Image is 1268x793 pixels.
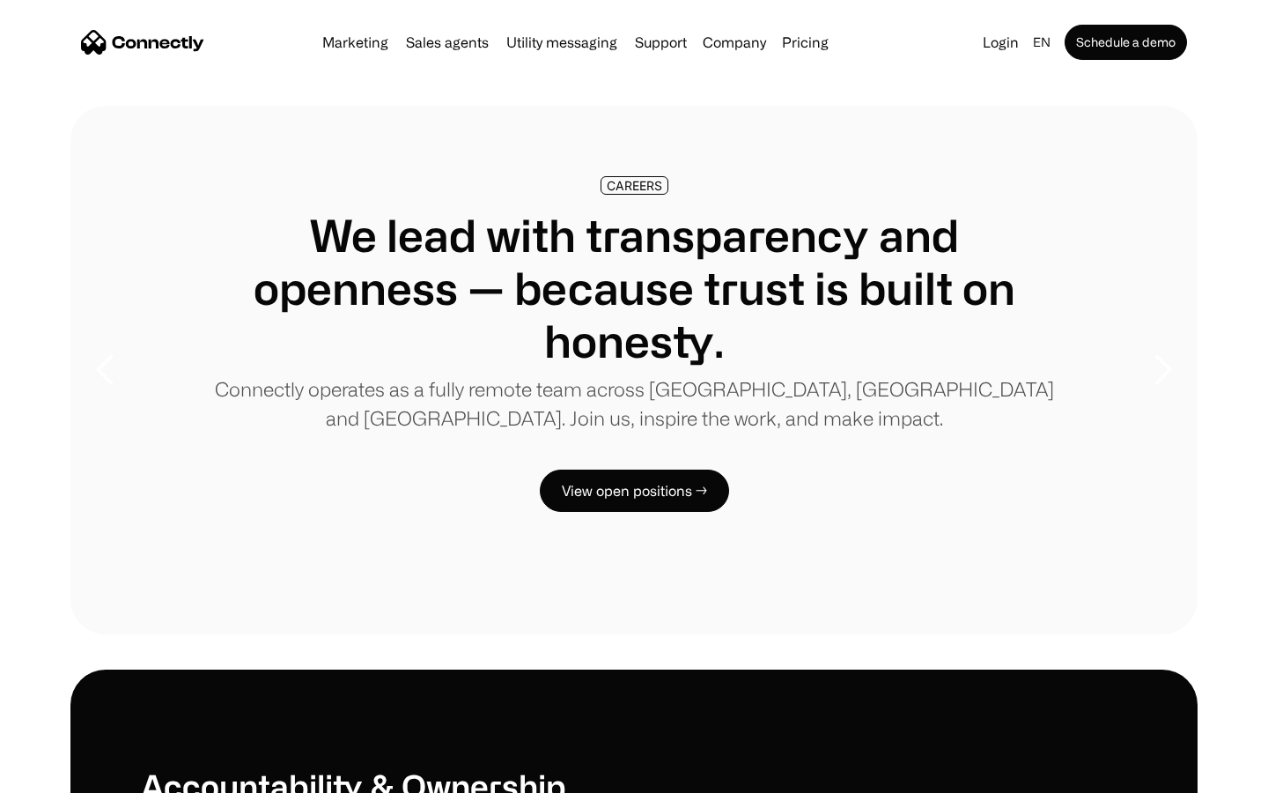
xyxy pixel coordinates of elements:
a: View open positions → [540,470,729,512]
a: Marketing [315,35,395,49]
div: CAREERS [607,179,662,192]
p: Connectly operates as a fully remote team across [GEOGRAPHIC_DATA], [GEOGRAPHIC_DATA] and [GEOGRA... [211,374,1057,433]
a: Pricing [775,35,836,49]
ul: Language list [35,762,106,787]
a: Support [628,35,694,49]
a: Sales agents [399,35,496,49]
a: Schedule a demo [1065,25,1187,60]
a: Utility messaging [499,35,624,49]
div: en [1033,30,1051,55]
h1: We lead with transparency and openness — because trust is built on honesty. [211,209,1057,367]
aside: Language selected: English [18,760,106,787]
a: Login [976,30,1026,55]
div: Company [703,30,766,55]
